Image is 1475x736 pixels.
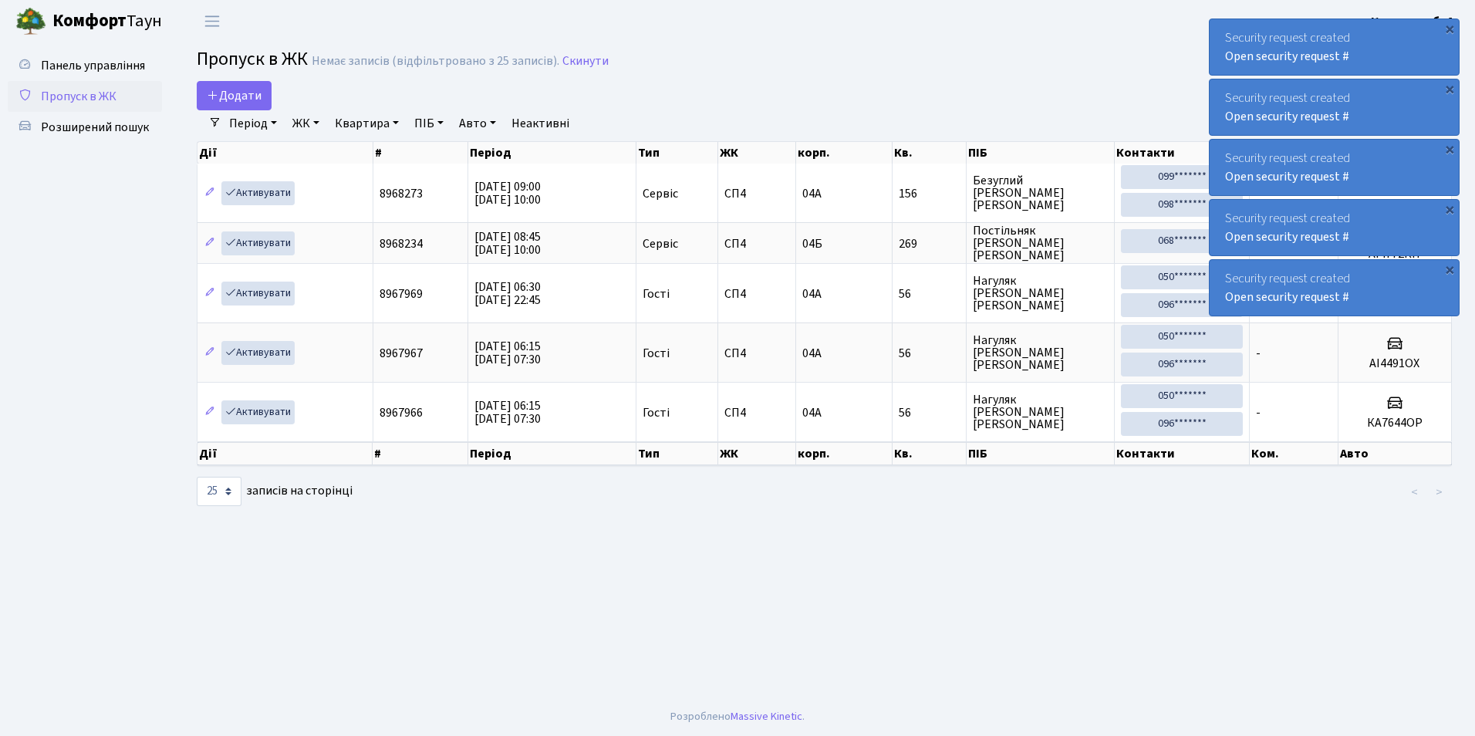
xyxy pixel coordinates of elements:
[724,288,789,300] span: СП4
[505,110,575,137] a: Неактивні
[643,238,678,250] span: Сервіс
[1256,345,1261,362] span: -
[899,288,960,300] span: 56
[731,708,802,724] a: Massive Kinetic
[1225,108,1349,125] a: Open security request #
[1371,12,1456,31] a: Консьєрж б. 4.
[718,142,796,164] th: ЖК
[899,238,960,250] span: 269
[1225,228,1349,245] a: Open security request #
[643,288,670,300] span: Гості
[643,187,678,200] span: Сервіс
[52,8,127,33] b: Комфорт
[373,442,468,465] th: #
[1345,356,1445,371] h5: АІ4491ОХ
[15,6,46,37] img: logo.png
[899,187,960,200] span: 156
[1115,442,1250,465] th: Контакти
[1442,21,1457,36] div: ×
[973,393,1108,430] span: Нагуляк [PERSON_NAME] [PERSON_NAME]
[373,142,469,164] th: #
[197,81,272,110] a: Додати
[802,345,822,362] span: 04А
[474,338,541,368] span: [DATE] 06:15 [DATE] 07:30
[724,187,789,200] span: СП4
[802,235,822,252] span: 04Б
[468,142,636,164] th: Період
[1442,262,1457,277] div: ×
[41,57,145,74] span: Панель управління
[562,54,609,69] a: Скинути
[718,442,796,465] th: ЖК
[1210,19,1459,75] div: Security request created
[221,231,295,255] a: Активувати
[1115,142,1250,164] th: Контакти
[8,50,162,81] a: Панель управління
[1442,81,1457,96] div: ×
[1371,13,1456,30] b: Консьєрж б. 4.
[380,185,423,202] span: 8968273
[893,142,967,164] th: Кв.
[197,477,353,506] label: записів на сторінці
[973,174,1108,211] span: Безуглий [PERSON_NAME] [PERSON_NAME]
[1338,442,1453,465] th: Авто
[380,235,423,252] span: 8968234
[802,285,822,302] span: 04А
[967,442,1115,465] th: ПІБ
[193,8,231,34] button: Переключити навігацію
[41,119,149,136] span: Розширений пошук
[221,282,295,306] a: Активувати
[1442,201,1457,217] div: ×
[1225,48,1349,65] a: Open security request #
[899,407,960,419] span: 56
[41,88,116,105] span: Пропуск в ЖК
[380,345,423,362] span: 8967967
[408,110,450,137] a: ПІБ
[893,442,967,465] th: Кв.
[329,110,405,137] a: Квартира
[670,708,805,725] div: Розроблено .
[474,178,541,208] span: [DATE] 09:00 [DATE] 10:00
[973,275,1108,312] span: Нагуляк [PERSON_NAME] [PERSON_NAME]
[223,110,283,137] a: Період
[468,442,636,465] th: Період
[1256,404,1261,421] span: -
[636,442,718,465] th: Тип
[312,54,559,69] div: Немає записів (відфільтровано з 25 записів).
[197,46,308,73] span: Пропуск в ЖК
[802,404,822,421] span: 04А
[724,347,789,360] span: СП4
[973,334,1108,371] span: Нагуляк [PERSON_NAME] [PERSON_NAME]
[1442,141,1457,157] div: ×
[724,407,789,419] span: СП4
[8,81,162,112] a: Пропуск в ЖК
[474,279,541,309] span: [DATE] 06:30 [DATE] 22:45
[643,407,670,419] span: Гості
[1210,140,1459,195] div: Security request created
[8,112,162,143] a: Розширений пошук
[1210,260,1459,316] div: Security request created
[967,142,1115,164] th: ПІБ
[1210,79,1459,135] div: Security request created
[380,285,423,302] span: 8967969
[1225,289,1349,306] a: Open security request #
[207,87,262,104] span: Додати
[899,347,960,360] span: 56
[474,397,541,427] span: [DATE] 06:15 [DATE] 07:30
[286,110,326,137] a: ЖК
[197,142,373,164] th: Дії
[643,347,670,360] span: Гості
[802,185,822,202] span: 04А
[197,477,241,506] select: записів на сторінці
[1225,168,1349,185] a: Open security request #
[221,181,295,205] a: Активувати
[636,142,718,164] th: Тип
[221,341,295,365] a: Активувати
[796,442,893,465] th: корп.
[380,404,423,421] span: 8967966
[197,442,373,465] th: Дії
[1210,200,1459,255] div: Security request created
[1250,442,1338,465] th: Ком.
[221,400,295,424] a: Активувати
[724,238,789,250] span: СП4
